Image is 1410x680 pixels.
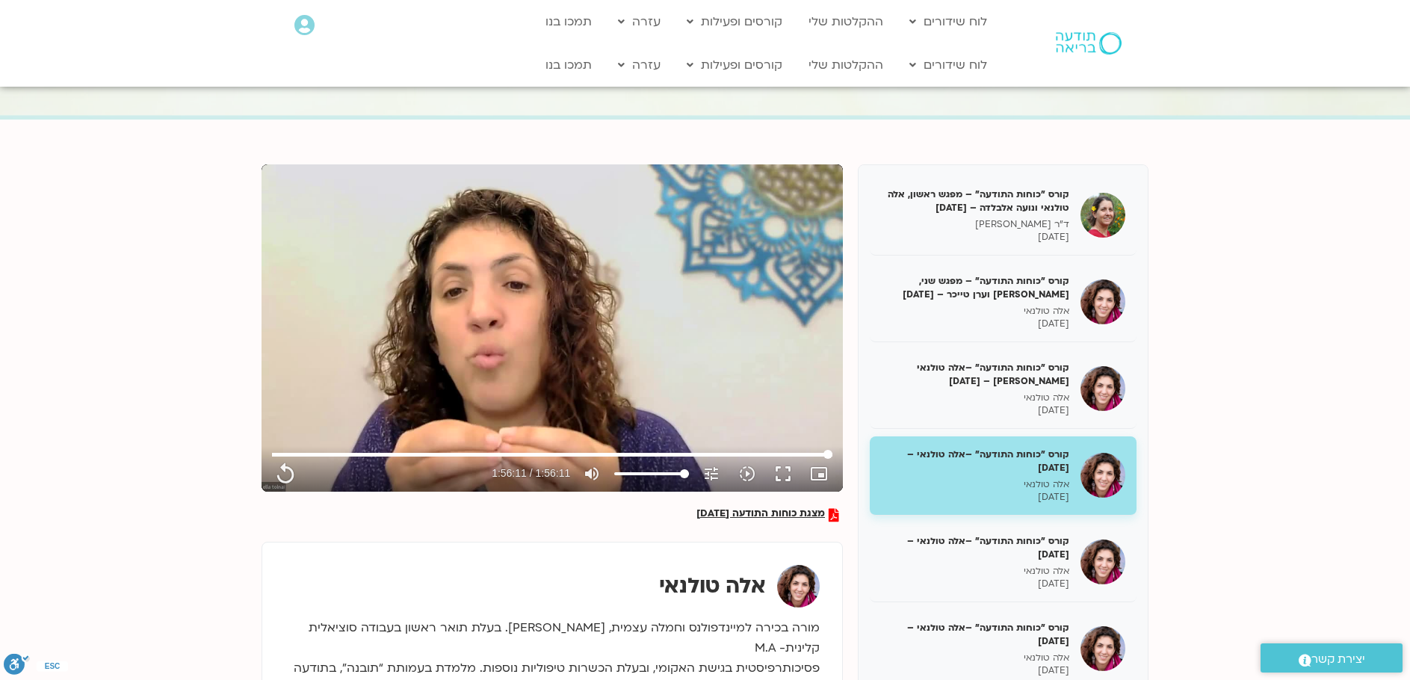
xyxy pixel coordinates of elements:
[881,491,1069,504] p: [DATE]
[881,318,1069,330] p: [DATE]
[1311,649,1365,670] span: יצירת קשר
[696,508,825,522] span: מצגת כוחות התודעה [DATE]
[881,578,1069,590] p: [DATE]
[538,7,599,36] a: תמכו בנו
[881,305,1069,318] p: אלה טולנאי
[881,478,1069,491] p: אלה טולנאי
[881,274,1069,301] h5: קורס "כוחות התודעה" – מפגש שני, [PERSON_NAME] וערן טייכר – [DATE]
[881,534,1069,561] h5: קורס "כוחות התודעה" –אלה טולנאי – [DATE]
[1080,279,1125,324] img: קורס "כוחות התודעה" – מפגש שני, אלה טולנאי וערן טייכר – 20/05/25
[881,565,1069,578] p: אלה טולנאי
[1080,626,1125,671] img: קורס "כוחות התודעה" –אלה טולנאי – 24/06/25
[881,404,1069,417] p: [DATE]
[801,51,891,79] a: ההקלטות שלי
[881,231,1069,244] p: [DATE]
[659,572,766,600] strong: אלה טולנאי
[881,218,1069,231] p: ד"ר [PERSON_NAME]
[801,7,891,36] a: ההקלטות שלי
[881,621,1069,648] h5: קורס "כוחות התודעה" –אלה טולנאי – [DATE]
[1080,366,1125,411] img: קורס "כוחות התודעה" –אלה טולנאי ומירה רגב – 27/05/25
[679,7,790,36] a: קורסים ופעילות
[881,652,1069,664] p: אלה טולנאי
[902,51,995,79] a: לוח שידורים
[881,448,1069,475] h5: קורס "כוחות התודעה" –אלה טולנאי – [DATE]
[881,188,1069,214] h5: קורס "כוחות התודעה" – מפגש ראשון, אלה טולנאי ונועה אלבלדה – [DATE]
[1080,193,1125,238] img: קורס "כוחות התודעה" – מפגש ראשון, אלה טולנאי ונועה אלבלדה – 13/05/25
[881,361,1069,388] h5: קורס "כוחות התודעה" –אלה טולנאי [PERSON_NAME] – [DATE]
[610,7,668,36] a: עזרה
[1080,453,1125,498] img: קורס "כוחות התודעה" –אלה טולנאי – 03/06/25
[777,565,820,608] img: אלה טולנאי
[610,51,668,79] a: עזרה
[679,51,790,79] a: קורסים ופעילות
[1056,32,1122,55] img: תודעה בריאה
[696,508,839,522] a: מצגת כוחות התודעה [DATE]
[902,7,995,36] a: לוח שידורים
[881,392,1069,404] p: אלה טולנאי
[538,51,599,79] a: תמכו בנו
[1080,540,1125,584] img: קורס "כוחות התודעה" –אלה טולנאי – 17/06/25
[1261,643,1403,673] a: יצירת קשר
[881,664,1069,677] p: [DATE]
